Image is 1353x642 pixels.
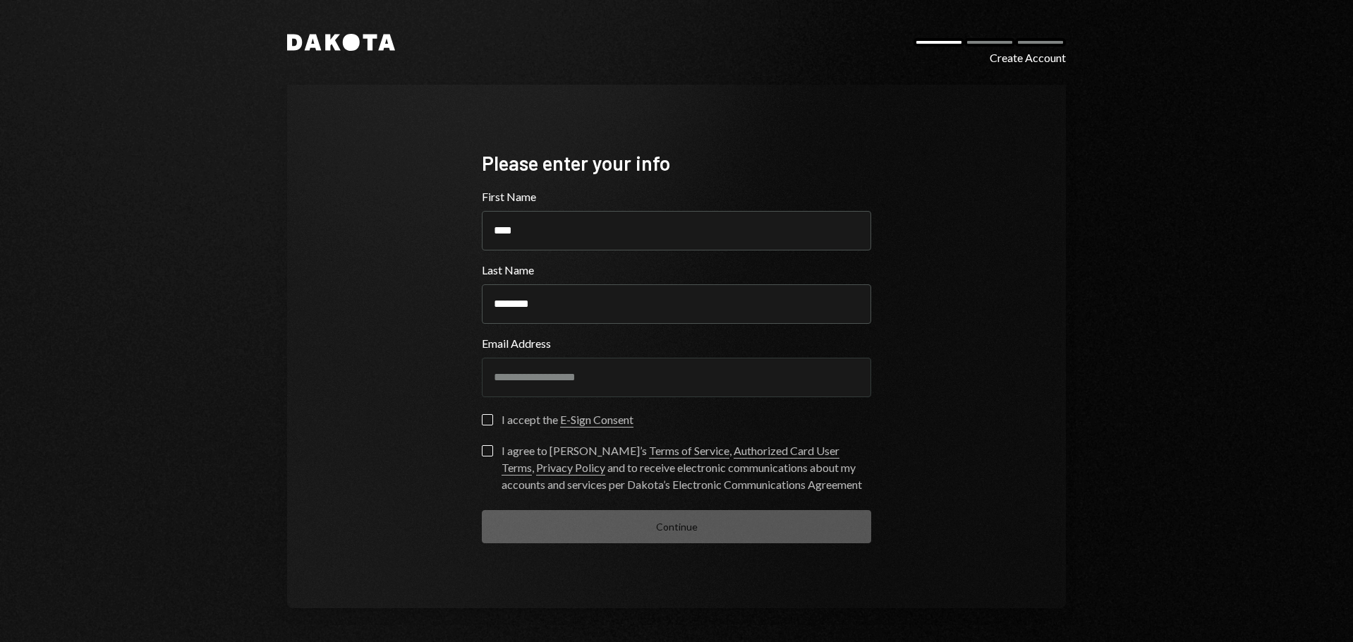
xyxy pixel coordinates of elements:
a: Terms of Service [649,444,729,459]
label: Last Name [482,262,871,279]
label: First Name [482,188,871,205]
a: Privacy Policy [536,461,605,476]
button: I accept the E-Sign Consent [482,414,493,425]
div: I agree to [PERSON_NAME]’s , , and to receive electronic communications about my accounts and ser... [502,442,871,493]
label: Email Address [482,335,871,352]
a: E-Sign Consent [560,413,633,428]
a: Authorized Card User Terms [502,444,839,476]
div: Create Account [990,49,1066,66]
button: I agree to [PERSON_NAME]’s Terms of Service, Authorized Card User Terms, Privacy Policy and to re... [482,445,493,456]
div: Please enter your info [482,150,871,177]
div: I accept the [502,411,633,428]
